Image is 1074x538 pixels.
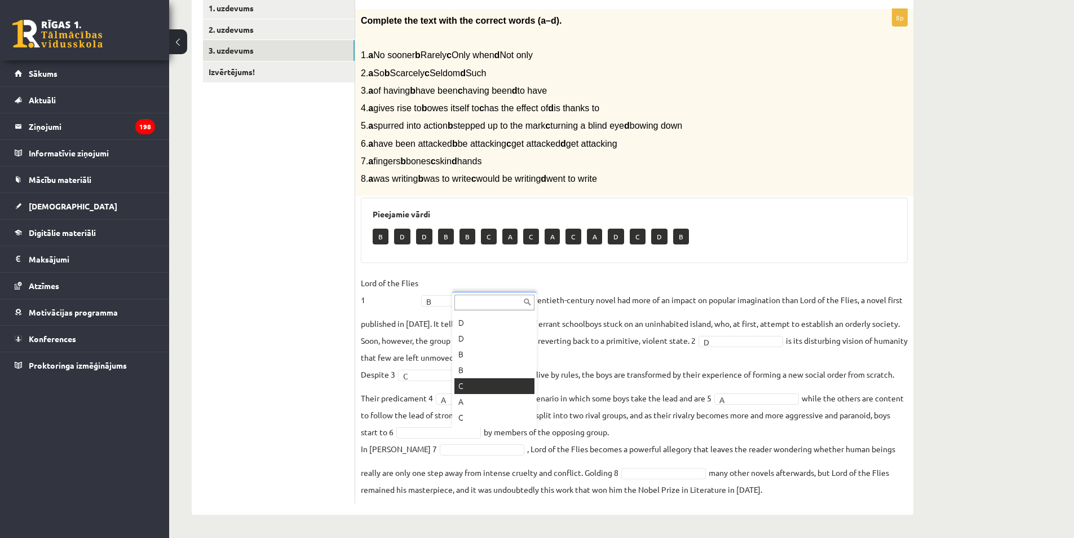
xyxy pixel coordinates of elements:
[454,410,534,426] div: C
[454,347,534,362] div: B
[454,378,534,394] div: C
[454,394,534,410] div: A
[454,331,534,347] div: D
[454,362,534,378] div: B
[454,315,534,331] div: D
